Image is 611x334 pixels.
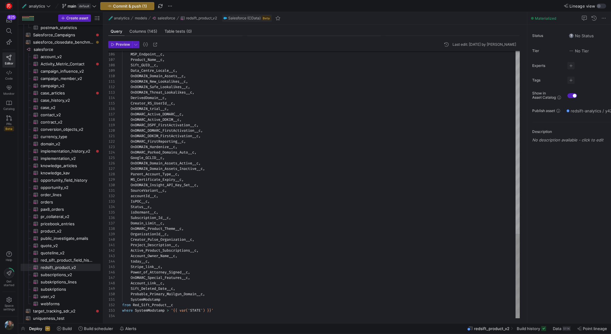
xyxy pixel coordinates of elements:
div: 109 [108,68,115,73]
span: campaign_v2​​​​​​​​​ [41,82,94,89]
span: , [162,155,165,160]
button: Commit & push (1) [100,2,154,10]
div: 120 [108,128,115,133]
span: , [167,232,169,236]
a: implementation_history_v2​​​​​​​​​ [21,147,101,155]
span: , [194,150,196,155]
div: Press SPACE to select this row. [21,235,101,242]
span: main [68,4,76,8]
a: PRsBeta [2,113,15,134]
span: OnDMARC_Active_DDKIM__c [131,117,179,122]
span: redsift_product_v2 [186,16,217,20]
a: Activity_Metric_Contact​​​​​​​​​ [21,60,101,68]
a: Code [2,68,15,83]
div: Press SPACE to select this row. [21,126,101,133]
button: Build scheduler [76,323,116,334]
div: 119 [108,122,115,128]
div: Press SPACE to select this row. [21,68,101,75]
span: implementation_history_v2​​​​​​​​​ [41,148,94,155]
a: implementation_v2​​​​​​​​​ [21,155,101,162]
a: Editor [2,52,15,68]
span: Publish asset [532,109,555,113]
span: , [175,144,177,149]
span: quoteline_v2​​​​​​​​​ [41,250,94,256]
a: knowledge_articles​​​​​​​​​ [21,162,101,169]
span: Editor [5,61,13,65]
span: analytics [29,4,45,8]
span: MS_Certificate_Expiry__c [131,177,182,182]
span: 🧪 [109,16,113,20]
img: https://storage.googleapis.com/y42-prod-data-exchange/images/6IdsliWYEjCj6ExZYNtk9pMT8U8l8YHLguyz... [4,320,14,330]
span: user_v2​​​​​​​​​ [41,293,94,300]
a: red_sift_product_field_history_v2​​​​​​​​​ [21,256,101,264]
button: Alerts [117,323,139,334]
span: , [179,117,182,122]
span: , [192,90,194,95]
span: Experts [532,64,563,68]
button: salesforce [151,15,177,22]
a: uniqueness_test​​​​​​​​​​ [21,315,101,322]
button: maindefault [61,2,98,10]
span: OnDMARC_Active_DDMARC__c [131,112,182,117]
span: (0) [186,29,192,33]
span: Get started [4,279,14,287]
a: pax8_orders​​​​​​​​​ [21,206,101,213]
span: , [162,52,165,57]
a: product_v2​​​​​​​​​ [21,227,101,235]
span: Domain_Limit__c [131,221,162,226]
button: Point lineage [575,323,610,334]
div: Press SPACE to select this row. [21,82,101,89]
div: 123 [108,144,115,150]
button: Create asset [58,15,91,22]
span: , [177,172,179,177]
span: Beta [4,126,14,131]
span: Parent_Account_Type__c [131,172,177,177]
button: Help [2,249,15,264]
div: Press SPACE to select this row. [21,97,101,104]
span: currency_type​​​​​​​​​ [41,133,94,140]
a: subskriptions_lines​​​​​​​​​ [21,278,101,286]
span: Google_GCLID__c [131,155,162,160]
div: Press SPACE to select this row. [21,24,101,31]
span: Query [111,29,122,33]
div: Press SPACE to select this row. [21,264,101,271]
span: accountId__c [131,193,156,198]
div: Press SPACE to select this row. [21,60,101,68]
div: 135 [108,210,115,215]
span: , [156,63,158,68]
span: OnDOMAIN_Domain_Assets_Inactive__c [131,166,203,171]
div: 138 [108,226,115,231]
span: order_lines​​​​​​​​​ [41,191,94,198]
span: knowledge_articles​​​​​​​​​ [41,162,94,169]
button: 🧪analytics [107,15,131,22]
span: , [150,204,152,209]
span: , [156,193,158,198]
button: Build [54,323,75,334]
span: , [148,199,150,204]
span: OnDOMAIN_Insight_API_Key_Set__c [131,183,196,187]
span: , [201,128,203,133]
span: Beta [262,16,271,21]
div: 106 [108,51,115,57]
span: 🧪 [22,4,26,8]
div: 134 [108,204,115,210]
a: opportunity_v2​​​​​​​​​ [21,184,101,191]
a: case_articles​​​​​​​​​ [21,89,101,97]
span: Status [532,34,563,38]
div: 114 [108,95,115,101]
span: OnDOMAIN_Hardenize__c [131,144,175,149]
span: models [135,16,147,20]
a: subscriptions_v2​​​​​​​​​ [21,271,101,278]
div: 139 [108,231,115,237]
div: 111 [108,79,115,84]
img: No status [569,33,574,38]
div: 108 [108,62,115,68]
a: campaign_member_v2​​​​​​​​​ [21,75,101,82]
span: target_tracking_sdr_v2​​​​​​​​​​ [33,308,94,315]
a: orders​​​​​​​​​ [21,198,101,206]
span: OrganizationId__c [131,232,167,236]
span: webforms​​​​​​​​​ [41,300,94,307]
span: case_articles​​​​​​​​​ [41,90,94,97]
a: case_v2​​​​​​​​​ [21,104,101,111]
span: Sift_GUID__c [131,63,156,68]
